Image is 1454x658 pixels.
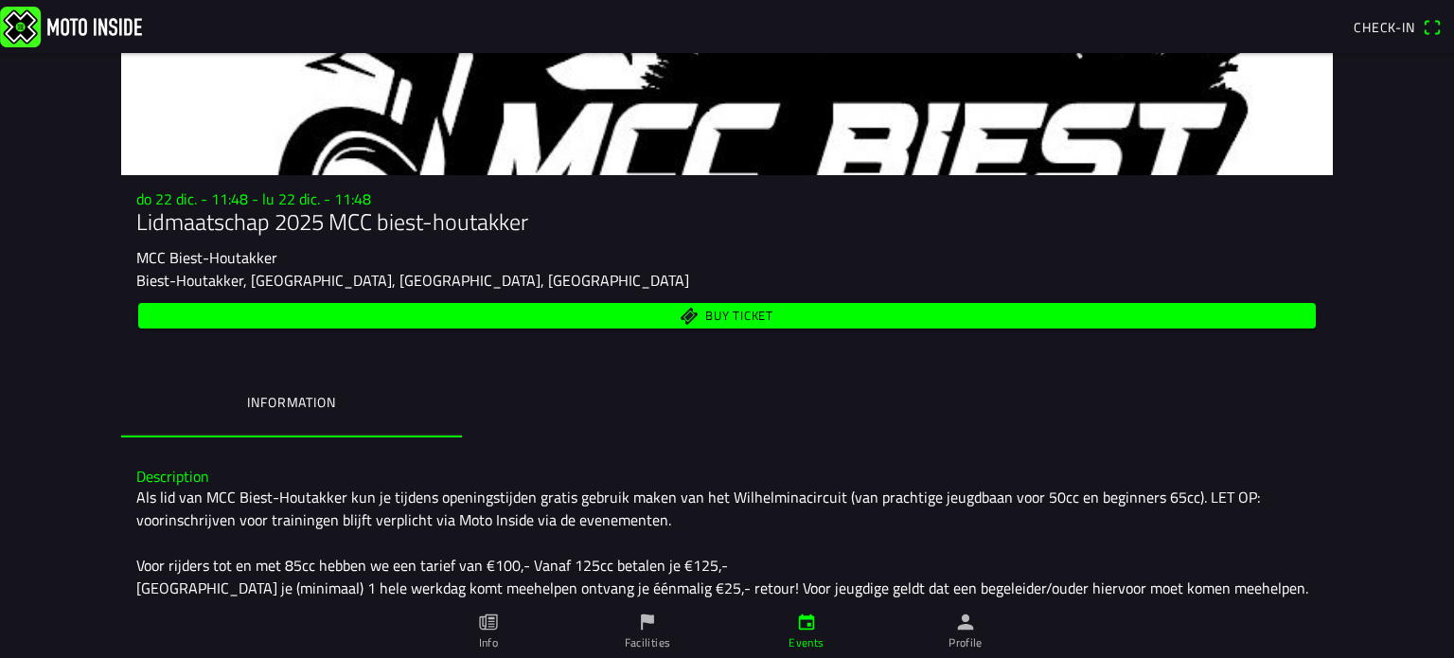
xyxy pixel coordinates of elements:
h3: Description [136,468,1318,486]
ion-icon: calendar [796,612,817,632]
ion-label: Information [247,392,335,413]
a: Check-inqr scanner [1344,10,1450,43]
ion-icon: person [955,612,976,632]
ion-label: Profile [949,634,983,651]
span: Check-in [1354,17,1415,37]
ion-icon: flag [637,612,658,632]
span: Buy ticket [705,311,773,323]
h3: do 22 dic. - 11:48 - lu 22 dic. - 11:48 [136,190,1318,208]
ion-label: Info [479,634,498,651]
ion-label: Events [789,634,824,651]
ion-icon: paper [478,612,499,632]
ion-label: Facilities [625,634,671,651]
ion-text: MCC Biest-Houtakker [136,246,277,269]
ion-text: Biest-Houtakker, [GEOGRAPHIC_DATA], [GEOGRAPHIC_DATA], [GEOGRAPHIC_DATA] [136,269,689,292]
h1: Lidmaatschap 2025 MCC biest-houtakker [136,208,1318,236]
